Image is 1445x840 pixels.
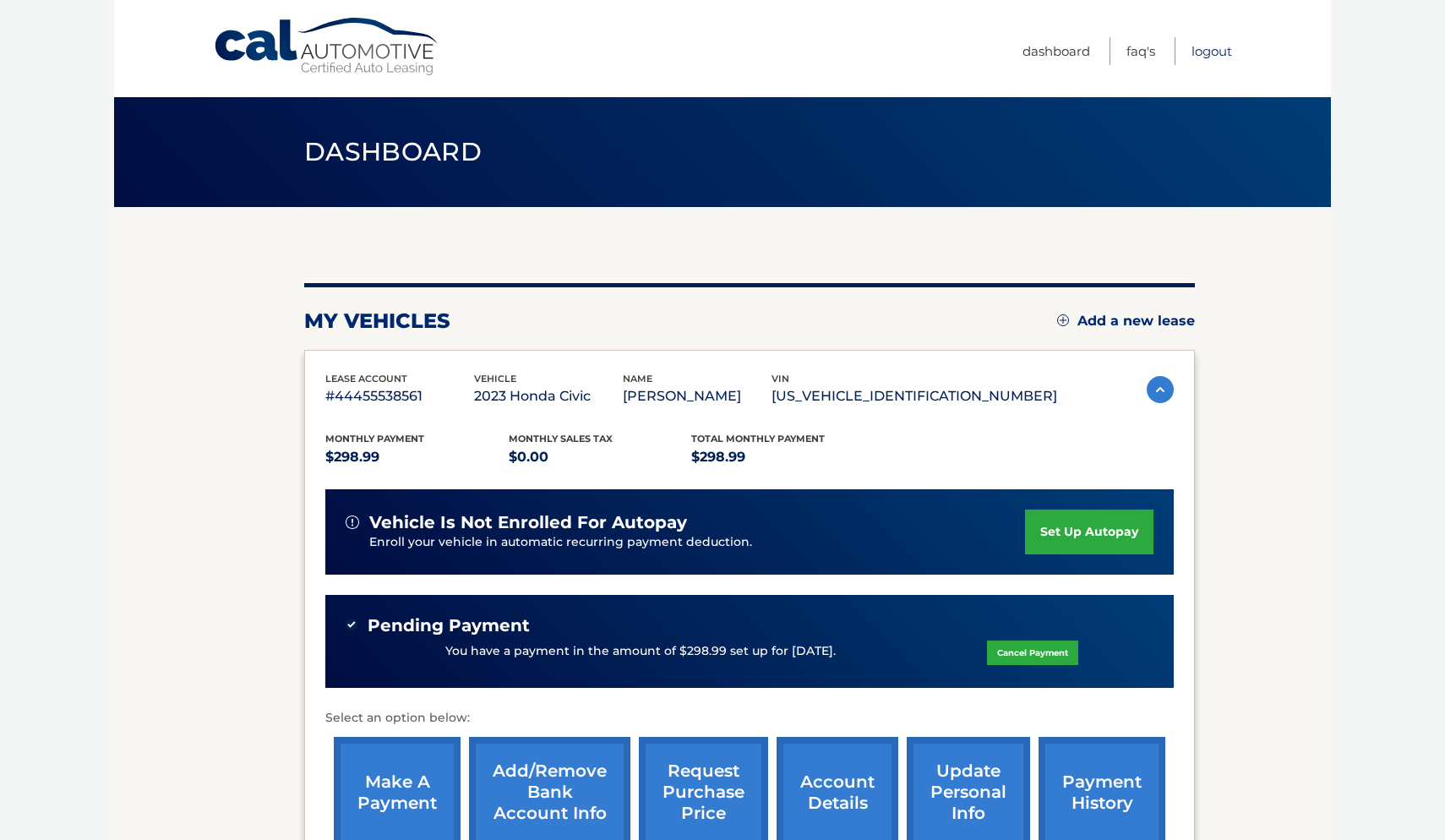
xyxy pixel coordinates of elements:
[346,515,359,529] img: alert-white.svg
[325,385,474,408] p: #44455538561
[691,445,875,469] p: $298.99
[368,615,530,636] span: Pending Payment
[474,373,516,385] span: vehicle
[772,373,789,385] span: vin
[1057,314,1069,326] img: add.svg
[987,641,1078,665] a: Cancel Payment
[346,619,357,630] img: check-green.svg
[325,445,509,469] p: $298.99
[213,17,441,77] a: Cal Automotive
[304,308,450,334] h2: my vehicles
[1191,37,1232,65] a: Logout
[509,433,613,445] span: Monthly sales Tax
[474,385,623,408] p: 2023 Honda Civic
[691,433,825,445] span: Total Monthly Payment
[623,385,772,408] p: [PERSON_NAME]
[325,433,424,445] span: Monthly Payment
[1126,37,1155,65] a: FAQ's
[772,385,1057,408] p: [US_VEHICLE_IDENTIFICATION_NUMBER]
[325,373,407,385] span: lease account
[509,445,692,469] p: $0.00
[623,373,652,385] span: name
[1022,37,1090,65] a: Dashboard
[445,642,836,661] p: You have a payment in the amount of $298.99 set up for [DATE].
[304,136,482,167] span: Dashboard
[1025,510,1153,554] a: set up autopay
[1057,313,1195,330] a: Add a new lease
[369,512,687,533] span: vehicle is not enrolled for autopay
[1147,376,1174,403] img: accordion-active.svg
[325,708,1174,728] p: Select an option below:
[369,533,1025,552] p: Enroll your vehicle in automatic recurring payment deduction.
